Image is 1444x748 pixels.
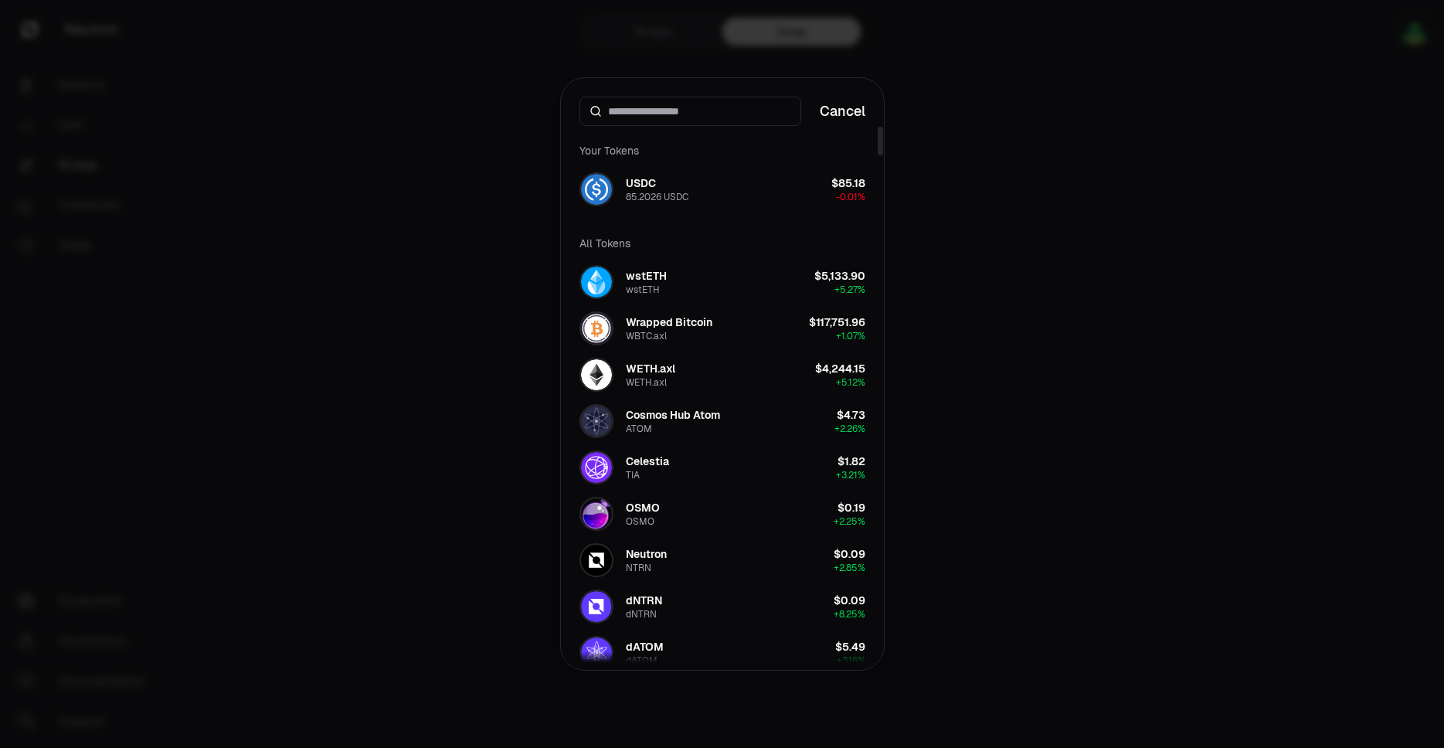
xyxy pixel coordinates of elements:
[626,175,656,191] div: USDC
[834,608,865,620] span: + 8.25%
[570,537,875,583] button: NTRN LogoNeutronNTRN$0.09+2.85%
[831,175,865,191] div: $85.18
[626,407,720,423] div: Cosmos Hub Atom
[581,359,612,390] img: WETH.axl Logo
[626,654,657,667] div: dATOM
[837,654,865,667] span: + 3.16%
[626,593,662,608] div: dNTRN
[570,398,875,444] button: ATOM LogoCosmos Hub AtomATOM$4.73+2.26%
[626,608,657,620] div: dNTRN
[626,515,654,528] div: OSMO
[626,454,669,469] div: Celestia
[626,284,660,296] div: wstETH
[837,407,865,423] div: $4.73
[834,562,865,574] span: + 2.85%
[838,500,865,515] div: $0.19
[581,406,612,437] img: ATOM Logo
[820,100,865,122] button: Cancel
[570,583,875,630] button: dNTRN LogodNTRNdNTRN$0.09+8.25%
[626,639,664,654] div: dATOM
[570,305,875,352] button: WBTC.axl LogoWrapped BitcoinWBTC.axl$117,751.96+1.07%
[581,637,612,668] img: dATOM Logo
[570,166,875,212] button: USDC LogoUSDC85.2026 USDC$85.18-0.01%
[809,314,865,330] div: $117,751.96
[834,423,865,435] span: + 2.26%
[570,135,875,166] div: Your Tokens
[570,444,875,491] button: TIA LogoCelestiaTIA$1.82+3.21%
[834,546,865,562] div: $0.09
[836,469,865,481] span: + 3.21%
[626,330,667,342] div: WBTC.axl
[814,268,865,284] div: $5,133.90
[626,314,712,330] div: Wrapped Bitcoin
[626,268,667,284] div: wstETH
[836,376,865,389] span: + 5.12%
[570,630,875,676] button: dATOM LogodATOMdATOM$5.49+3.16%
[626,546,667,562] div: Neutron
[581,591,612,622] img: dNTRN Logo
[834,515,865,528] span: + 2.25%
[838,454,865,469] div: $1.82
[815,361,865,376] div: $4,244.15
[836,191,865,203] span: -0.01%
[581,174,612,205] img: USDC Logo
[626,361,675,376] div: WETH.axl
[581,313,612,344] img: WBTC.axl Logo
[570,228,875,259] div: All Tokens
[626,376,667,389] div: WETH.axl
[836,330,865,342] span: + 1.07%
[835,639,865,654] div: $5.49
[570,352,875,398] button: WETH.axl LogoWETH.axlWETH.axl$4,244.15+5.12%
[834,593,865,608] div: $0.09
[834,284,865,296] span: + 5.27%
[570,491,875,537] button: OSMO LogoOSMOOSMO$0.19+2.25%
[626,500,660,515] div: OSMO
[581,545,612,576] img: NTRN Logo
[581,267,612,297] img: wstETH Logo
[581,498,612,529] img: OSMO Logo
[626,191,688,203] div: 85.2026 USDC
[626,469,640,481] div: TIA
[626,562,651,574] div: NTRN
[570,259,875,305] button: wstETH LogowstETHwstETH$5,133.90+5.27%
[626,423,652,435] div: ATOM
[581,452,612,483] img: TIA Logo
